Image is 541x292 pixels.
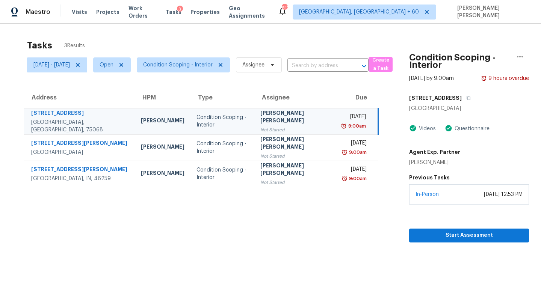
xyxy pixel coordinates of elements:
[141,143,184,152] div: [PERSON_NAME]
[454,5,530,20] span: [PERSON_NAME] [PERSON_NAME]
[100,61,113,69] span: Open
[409,75,454,82] div: [DATE] by 9:00am
[342,175,348,182] img: Overdue Alarm Icon
[196,114,248,129] div: Condition Scoping - Interior
[24,87,135,108] th: Address
[462,91,472,105] button: Copy Address
[282,5,287,12] div: 817
[128,5,157,20] span: Work Orders
[416,192,439,197] a: In-Person
[445,124,452,132] img: Artifact Present Icon
[409,159,460,166] div: [PERSON_NAME]
[343,166,367,175] div: [DATE]
[135,87,190,108] th: HPM
[484,191,523,198] div: [DATE] 12:53 PM
[452,125,490,132] div: Questionnaire
[369,57,393,72] button: Create a Task
[260,109,331,126] div: [PERSON_NAME] [PERSON_NAME]
[409,229,529,242] button: Start Assessment
[409,94,462,102] h5: [STREET_ADDRESS]
[33,61,70,69] span: [DATE] - [DATE]
[347,122,366,130] div: 9:00am
[31,139,129,149] div: [STREET_ADDRESS][PERSON_NAME]
[260,135,331,152] div: [PERSON_NAME] [PERSON_NAME]
[31,109,129,119] div: [STREET_ADDRESS]
[196,166,248,181] div: Condition Scoping - Interior
[96,8,119,16] span: Projects
[481,75,487,82] img: Overdue Alarm Icon
[177,6,183,13] div: 3
[348,175,367,182] div: 9:00am
[141,117,184,126] div: [PERSON_NAME]
[26,8,50,16] span: Maestro
[64,42,85,50] span: 3 Results
[31,175,129,182] div: [GEOGRAPHIC_DATA], IN, 46259
[31,119,129,134] div: [GEOGRAPHIC_DATA], [GEOGRAPHIC_DATA], 75068
[341,122,347,130] img: Overdue Alarm Icon
[31,166,129,175] div: [STREET_ADDRESS][PERSON_NAME]
[417,125,436,132] div: Videos
[372,56,389,73] span: Create a Task
[359,61,369,71] button: Open
[343,139,367,149] div: [DATE]
[342,149,348,156] img: Overdue Alarm Icon
[260,179,331,186] div: Not Started
[409,124,417,132] img: Artifact Present Icon
[254,87,337,108] th: Assignee
[143,61,213,69] span: Condition Scoping - Interior
[409,54,511,69] h2: Condition Scoping - Interior
[260,152,331,160] div: Not Started
[415,231,523,240] span: Start Assessment
[31,149,129,156] div: [GEOGRAPHIC_DATA]
[409,148,460,156] h5: Agent Exp. Partner
[196,140,248,155] div: Condition Scoping - Interior
[409,105,529,112] div: [GEOGRAPHIC_DATA]
[166,9,181,15] span: Tasks
[27,42,52,49] h2: Tasks
[299,8,419,16] span: [GEOGRAPHIC_DATA], [GEOGRAPHIC_DATA] + 60
[348,149,367,156] div: 9:00am
[242,61,264,69] span: Assignee
[343,113,366,122] div: [DATE]
[260,162,331,179] div: [PERSON_NAME] [PERSON_NAME]
[141,169,184,179] div: [PERSON_NAME]
[337,87,378,108] th: Due
[190,8,220,16] span: Properties
[260,126,331,134] div: Not Started
[229,5,269,20] span: Geo Assignments
[72,8,87,16] span: Visits
[487,75,529,82] div: 9 hours overdue
[287,60,348,72] input: Search by address
[190,87,254,108] th: Type
[409,174,529,181] h5: Previous Tasks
